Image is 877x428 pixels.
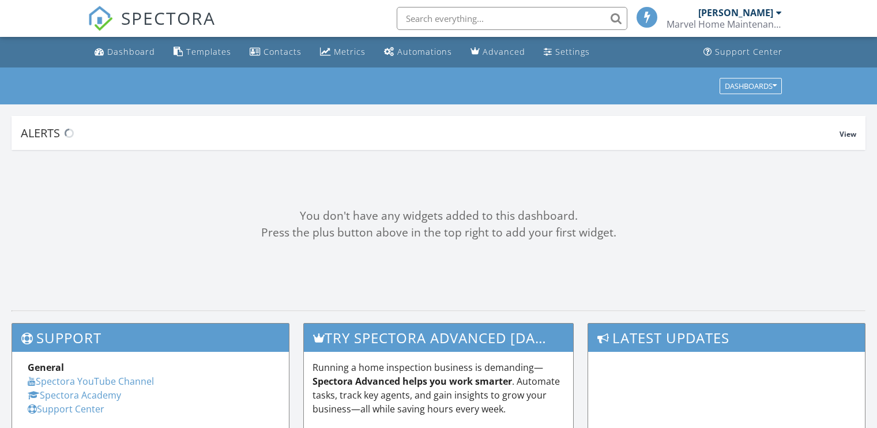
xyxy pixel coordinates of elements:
[588,324,865,352] h3: Latest Updates
[28,361,64,374] strong: General
[28,375,154,388] a: Spectora YouTube Channel
[334,46,366,57] div: Metrics
[107,46,155,57] div: Dashboard
[88,6,113,31] img: The Best Home Inspection Software - Spectora
[715,46,782,57] div: Support Center
[725,82,777,90] div: Dashboards
[304,324,574,352] h3: Try spectora advanced [DATE]
[720,78,782,94] button: Dashboards
[466,42,530,63] a: Advanced
[169,42,236,63] a: Templates
[483,46,525,57] div: Advanced
[12,208,865,224] div: You don't have any widgets added to this dashboard.
[245,42,306,63] a: Contacts
[397,7,627,30] input: Search everything...
[840,129,856,139] span: View
[21,125,840,141] div: Alerts
[315,42,370,63] a: Metrics
[28,403,104,415] a: Support Center
[699,42,787,63] a: Support Center
[698,7,773,18] div: [PERSON_NAME]
[88,16,216,40] a: SPECTORA
[539,42,594,63] a: Settings
[313,375,512,388] strong: Spectora Advanced helps you work smarter
[28,389,121,401] a: Spectora Academy
[667,18,782,30] div: Marvel Home Maintenance and Inspections
[397,46,452,57] div: Automations
[90,42,160,63] a: Dashboard
[12,224,865,241] div: Press the plus button above in the top right to add your first widget.
[313,361,565,416] p: Running a home inspection business is demanding— . Automate tasks, track key agents, and gain ins...
[121,6,216,30] span: SPECTORA
[555,46,590,57] div: Settings
[264,46,302,57] div: Contacts
[12,324,289,352] h3: Support
[379,42,457,63] a: Automations (Basic)
[186,46,231,57] div: Templates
